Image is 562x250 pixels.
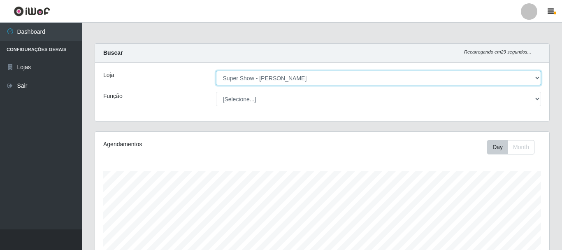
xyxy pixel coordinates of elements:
[487,140,541,154] div: Toolbar with button groups
[487,140,534,154] div: First group
[103,71,114,79] label: Loja
[103,140,279,149] div: Agendamentos
[103,49,123,56] strong: Buscar
[508,140,534,154] button: Month
[487,140,508,154] button: Day
[14,6,50,16] img: CoreUI Logo
[464,49,531,54] i: Recarregando em 29 segundos...
[103,92,123,100] label: Função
